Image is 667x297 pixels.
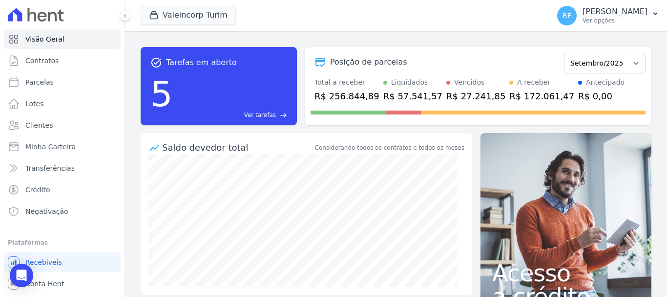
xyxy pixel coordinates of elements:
[25,120,53,130] span: Clientes
[25,99,44,109] span: Lotes
[4,51,121,70] a: Contratos
[25,56,59,66] span: Contratos
[25,142,76,152] span: Minha Carteira
[4,94,121,114] a: Lotes
[4,29,121,49] a: Visão Geral
[4,137,121,157] a: Minha Carteira
[4,252,121,272] a: Recebíveis
[586,77,625,88] div: Antecipado
[446,90,505,103] div: R$ 27.241,85
[517,77,550,88] div: A receber
[8,237,117,249] div: Plataformas
[330,56,407,68] div: Posição de parcelas
[162,141,313,154] div: Saldo devedor total
[549,2,667,29] button: RF [PERSON_NAME] Ver opções
[10,264,33,287] div: Open Intercom Messenger
[25,185,50,195] span: Crédito
[150,57,162,69] span: task_alt
[150,69,173,119] div: 5
[314,90,379,103] div: R$ 256.844,89
[4,72,121,92] a: Parcelas
[578,90,625,103] div: R$ 0,00
[280,112,287,119] span: east
[25,77,54,87] span: Parcelas
[141,6,236,24] button: Valeincorp Turim
[244,111,276,119] span: Ver tarefas
[583,7,647,17] p: [PERSON_NAME]
[25,279,64,289] span: Conta Hent
[166,57,237,69] span: Tarefas em aberto
[315,143,464,152] div: Considerando todos os contratos e todos os meses
[583,17,647,24] p: Ver opções
[492,261,640,285] span: Acesso
[25,206,68,216] span: Negativação
[391,77,428,88] div: Liquidados
[454,77,484,88] div: Vencidos
[4,115,121,135] a: Clientes
[25,257,62,267] span: Recebíveis
[563,12,571,19] span: RF
[4,159,121,178] a: Transferências
[4,274,121,294] a: Conta Hent
[509,90,574,103] div: R$ 172.061,47
[177,111,287,119] a: Ver tarefas east
[383,90,442,103] div: R$ 57.541,57
[314,77,379,88] div: Total a receber
[25,163,75,173] span: Transferências
[4,202,121,221] a: Negativação
[4,180,121,200] a: Crédito
[25,34,64,44] span: Visão Geral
